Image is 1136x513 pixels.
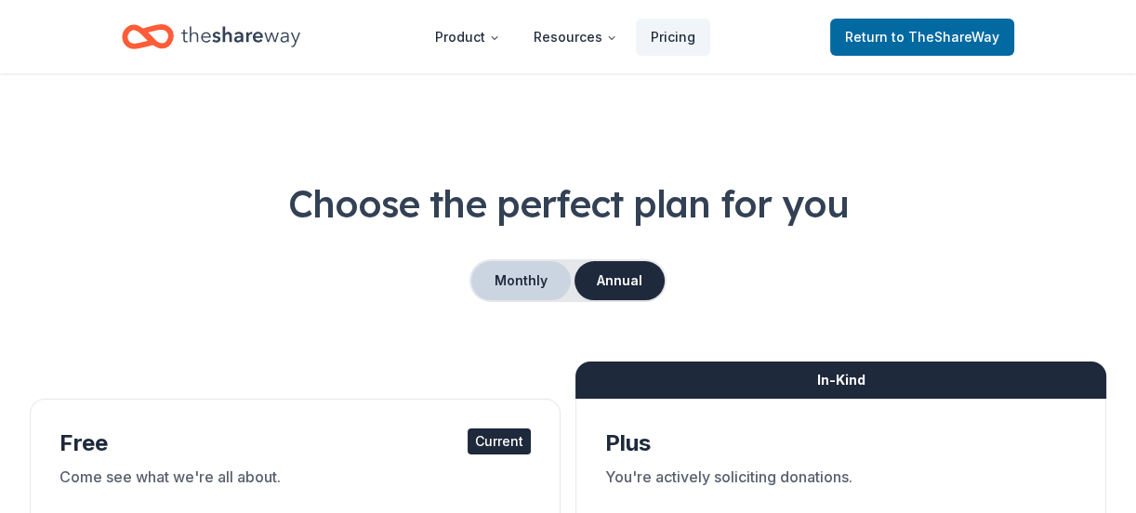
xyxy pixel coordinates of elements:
button: Resources [519,19,632,56]
div: In-Kind [575,362,1106,399]
div: Current [468,428,531,454]
nav: Main [420,15,710,59]
button: Monthly [471,261,571,300]
a: Pricing [636,19,710,56]
a: Home [122,15,300,59]
button: Annual [575,261,665,300]
a: Returnto TheShareWay [830,19,1014,56]
h1: Choose the perfect plan for you [30,178,1106,230]
button: Product [420,19,515,56]
div: Free [59,428,531,458]
span: to TheShareWay [892,29,999,45]
div: Plus [605,428,1077,458]
span: Return [845,26,999,48]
